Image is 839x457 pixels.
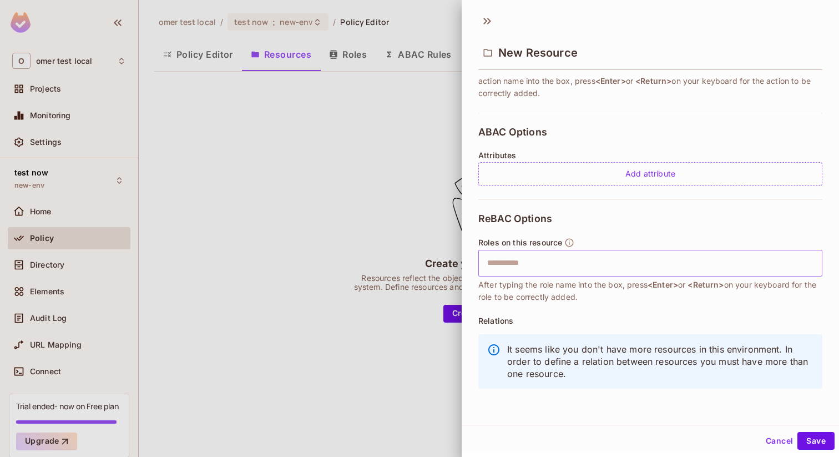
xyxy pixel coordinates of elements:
[635,76,671,86] span: <Return>
[595,76,626,86] span: <Enter>
[648,280,678,289] span: <Enter>
[797,432,835,450] button: Save
[478,317,513,325] span: Relations
[478,162,822,186] div: Add attribute
[478,127,547,138] span: ABAC Options
[507,343,813,380] p: It seems like you don't have more resources in this environment. In order to define a relation be...
[761,432,797,450] button: Cancel
[688,280,724,289] span: <Return>
[498,46,578,59] span: New Resource
[478,151,517,160] span: Attributes
[478,279,822,303] span: After typing the role name into the box, press or on your keyboard for the role to be correctly a...
[478,63,822,99] span: Actions are the ways a user can act on a resource, or access the resource. After typing the actio...
[478,213,552,224] span: ReBAC Options
[478,238,562,247] span: Roles on this resource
